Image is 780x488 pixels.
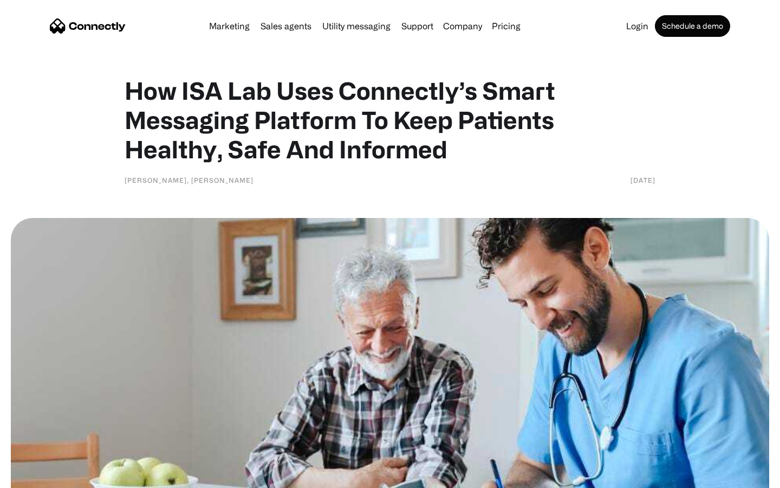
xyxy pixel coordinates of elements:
[397,22,438,30] a: Support
[22,469,65,484] ul: Language list
[655,15,730,37] a: Schedule a demo
[256,22,316,30] a: Sales agents
[205,22,254,30] a: Marketing
[622,22,653,30] a: Login
[318,22,395,30] a: Utility messaging
[630,175,655,185] div: [DATE]
[11,469,65,484] aside: Language selected: English
[487,22,525,30] a: Pricing
[125,76,655,164] h1: How ISA Lab Uses Connectly’s Smart Messaging Platform To Keep Patients Healthy, Safe And Informed
[125,175,253,185] div: [PERSON_NAME], [PERSON_NAME]
[443,18,482,34] div: Company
